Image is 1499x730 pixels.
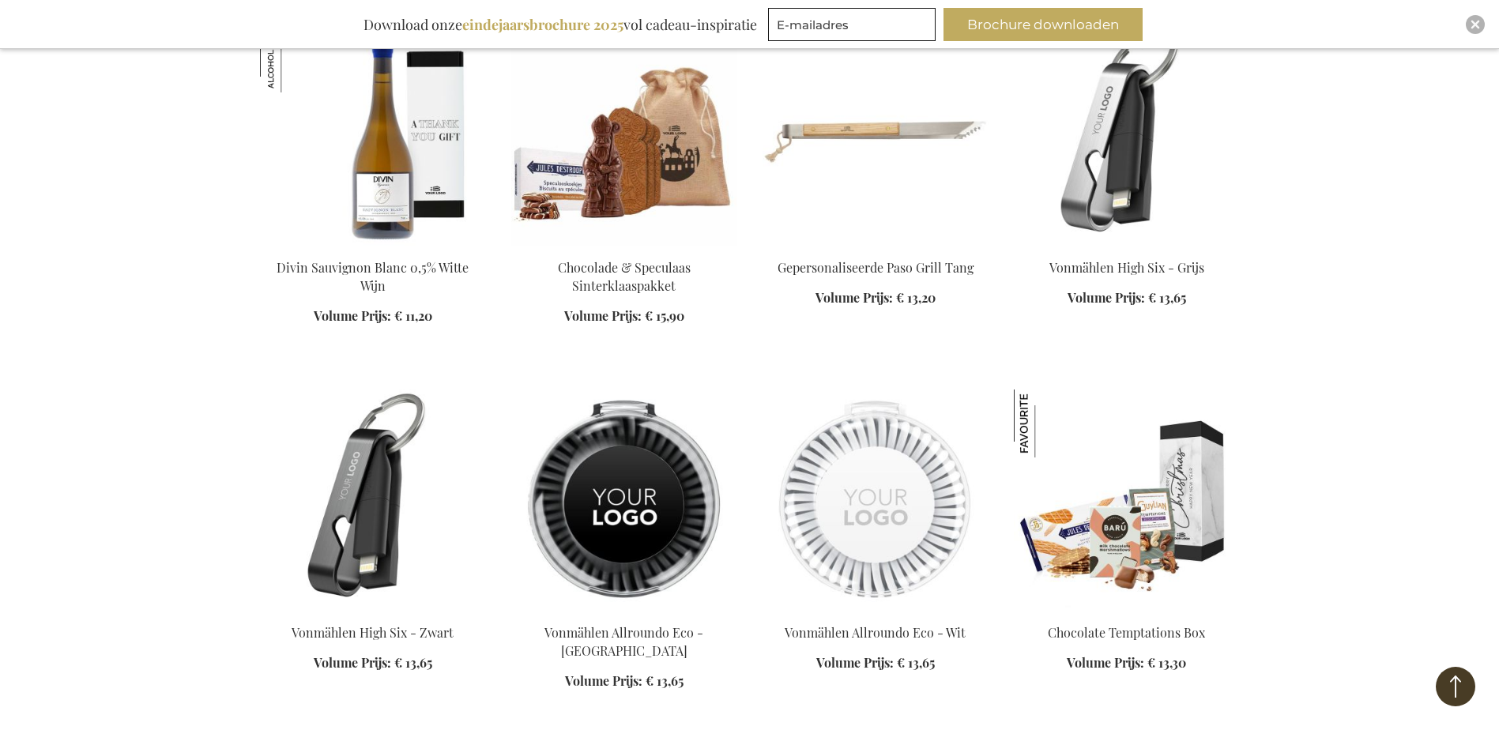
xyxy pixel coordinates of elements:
a: allroundo® eco vonmahlen [511,604,737,619]
a: Volume Prijs: € 13,65 [1068,289,1186,307]
a: Chocolate Temptations Box [1048,624,1205,641]
a: Vonmählen High Six - Zwart [292,624,454,641]
img: Saint Nicholas Choco & Biscuit Delight Gift Box [511,24,737,246]
a: Chocolade & Speculaas Sinterklaaspakket [558,259,691,294]
a: Vonmählen Allroundo Eco - [GEOGRAPHIC_DATA] [544,624,703,659]
a: Personalised Paso Grill Tongs [763,239,989,254]
input: E-mailadres [768,8,936,41]
img: Close [1471,20,1480,29]
a: Volume Prijs: € 13,65 [565,672,684,690]
img: allroundo® eco vonmahlen [511,389,737,611]
a: Divin Sauvignon Blanc 0,5% Witte Wijn [277,259,469,294]
span: Volume Prijs: [564,307,642,324]
span: € 13,65 [1148,289,1186,306]
a: Saint Nicholas Choco & Biscuit Delight Gift Box [511,239,737,254]
a: The All-in-One Backup Cable Vonmahlen high six [1014,239,1240,254]
img: Vonmählen High Six [260,389,486,611]
a: Volume Prijs: € 13,65 [816,654,935,672]
span: € 15,90 [645,307,684,324]
a: Volume Prijs: € 13,65 [314,654,432,672]
a: Volume Prijs: € 15,90 [564,307,684,325]
span: € 13,20 [896,289,936,306]
b: eindejaarsbrochure 2025 [462,15,623,34]
span: € 13,65 [897,654,935,671]
span: € 13,65 [394,654,432,671]
span: Volume Prijs: [565,672,642,689]
span: Volume Prijs: [314,654,391,671]
a: Gepersonaliseerde Paso Grill Tang [778,259,974,276]
a: Vonmählen Allroundo Eco - Wit [785,624,966,641]
span: Volume Prijs: [1067,654,1144,671]
button: Brochure downloaden [943,8,1143,41]
span: Volume Prijs: [1068,289,1145,306]
a: Volume Prijs: € 11,20 [314,307,432,325]
a: Vonmählen High Six [260,604,486,619]
span: € 13,65 [646,672,684,689]
div: Close [1466,15,1485,34]
span: Volume Prijs: [815,289,893,306]
div: Download onze vol cadeau-inspiratie [356,8,764,41]
a: Divin Sauvignon Blanc 0,5% White Wine Divin Sauvignon Blanc 0,5% Witte Wijn [260,239,486,254]
a: Volume Prijs: € 13,20 [815,289,936,307]
img: Divin Sauvignon Blanc 0,5% Witte Wijn [260,24,328,92]
a: Volume Prijs: € 13,30 [1067,654,1186,672]
a: Chocolate Temptations Box Chocolate Temptations Box [1014,604,1240,619]
img: allroundo® eco vonmahlen [763,389,989,611]
a: allroundo® eco vonmahlen [763,604,989,619]
img: Chocolate Temptations Box [1014,389,1082,457]
span: € 13,30 [1147,654,1186,671]
img: The All-in-One Backup Cable Vonmahlen high six [1014,24,1240,246]
span: € 11,20 [394,307,432,324]
form: marketing offers and promotions [768,8,940,46]
img: Chocolate Temptations Box [1014,389,1240,611]
span: Volume Prijs: [816,654,894,671]
span: Volume Prijs: [314,307,391,324]
img: Personalised Paso Grill Tongs [763,24,989,246]
img: Divin Sauvignon Blanc 0,5% White Wine [260,24,486,246]
a: Vonmählen High Six - Grijs [1049,259,1204,276]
